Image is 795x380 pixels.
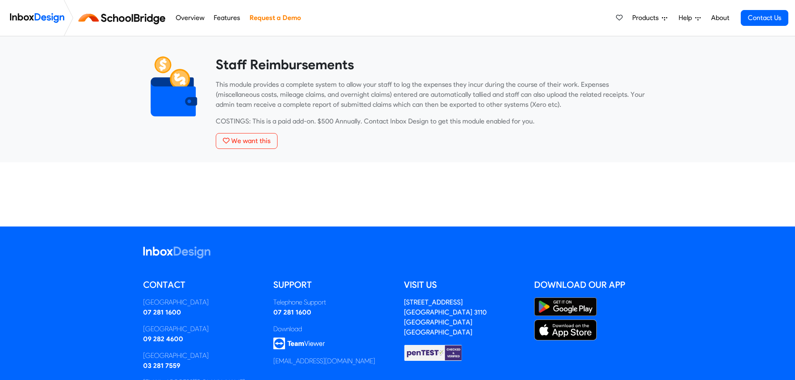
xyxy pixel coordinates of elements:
heading: Staff Reimbursements [216,56,652,73]
img: Checked & Verified by penTEST [404,344,462,362]
div: [GEOGRAPHIC_DATA] [143,324,261,334]
span: We want this [231,137,270,145]
address: [STREET_ADDRESS] [GEOGRAPHIC_DATA] 3110 [GEOGRAPHIC_DATA] [GEOGRAPHIC_DATA] [404,298,487,336]
a: Overview [173,10,207,26]
img: Google Play Store [534,297,597,316]
a: Contact Us [741,10,788,26]
img: schoolbridge logo [77,8,171,28]
a: 07 281 1600 [273,308,311,316]
a: Help [675,10,704,26]
span: Products [632,13,662,23]
button: We want this [216,133,278,149]
a: 09 282 4600 [143,335,183,343]
div: [GEOGRAPHIC_DATA] [143,351,261,361]
img: 2022_01_13_icon_reimbursement.svg [143,56,203,116]
h5: Support [273,279,391,291]
div: [GEOGRAPHIC_DATA] [143,297,261,307]
img: logo_inboxdesign_white.svg [143,247,210,259]
span: Help [679,13,695,23]
a: 07 281 1600 [143,308,181,316]
h5: Contact [143,279,261,291]
p: This module provides a complete system to allow your staff to log the expenses they incur during ... [216,80,652,110]
a: Request a Demo [247,10,303,26]
div: Telephone Support [273,297,391,307]
a: Features [212,10,242,26]
p: COSTINGS: This is a paid add-on. $500 Annually. Contact Inbox Design to get this module enabled f... [216,116,652,126]
a: Products [629,10,671,26]
a: Checked & Verified by penTEST [404,348,462,356]
a: [STREET_ADDRESS][GEOGRAPHIC_DATA] 3110[GEOGRAPHIC_DATA][GEOGRAPHIC_DATA] [404,298,487,336]
a: About [709,10,732,26]
div: Download [273,324,391,334]
h5: Visit us [404,279,522,291]
img: logo_teamviewer.svg [273,337,325,350]
img: Apple App Store [534,320,597,340]
a: [EMAIL_ADDRESS][DOMAIN_NAME] [273,357,375,365]
h5: Download our App [534,279,652,291]
a: 03 281 7559 [143,362,180,370]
